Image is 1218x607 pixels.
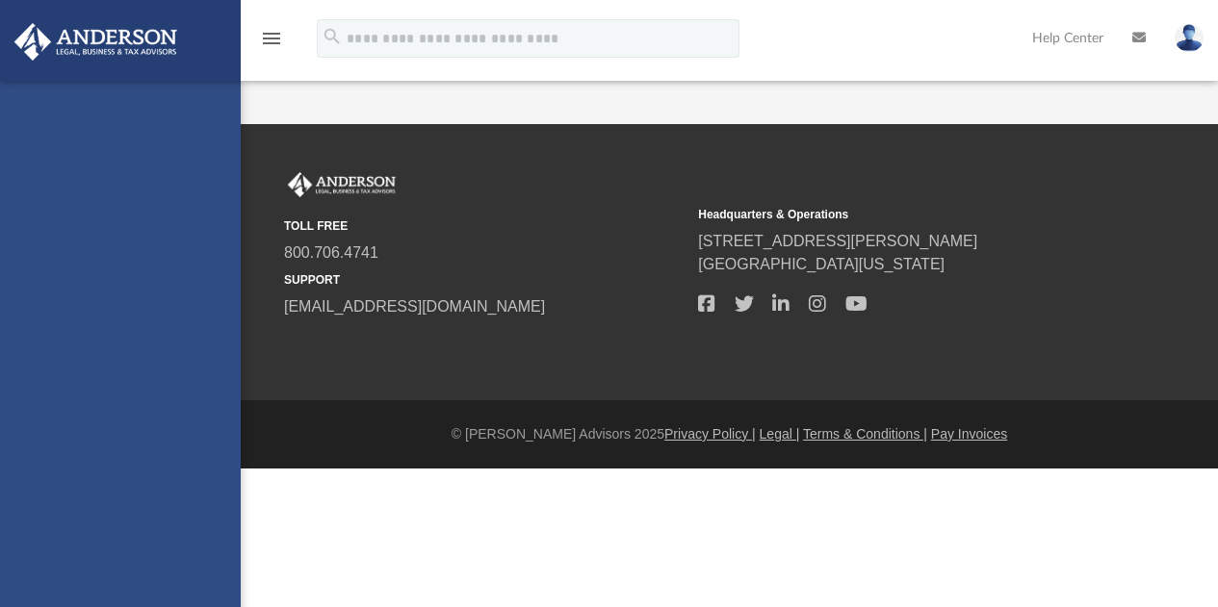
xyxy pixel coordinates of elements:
i: menu [260,27,283,50]
a: [STREET_ADDRESS][PERSON_NAME] [698,233,977,249]
a: menu [260,37,283,50]
a: [EMAIL_ADDRESS][DOMAIN_NAME] [284,298,545,315]
a: Legal | [760,426,800,442]
small: SUPPORT [284,271,685,289]
a: [GEOGRAPHIC_DATA][US_STATE] [698,256,945,272]
img: User Pic [1175,24,1204,52]
small: Headquarters & Operations [698,206,1099,223]
a: Pay Invoices [931,426,1007,442]
a: Terms & Conditions | [803,426,927,442]
img: Anderson Advisors Platinum Portal [284,172,400,197]
a: 800.706.4741 [284,244,378,261]
i: search [322,26,343,47]
a: Privacy Policy | [664,426,756,442]
img: Anderson Advisors Platinum Portal [9,23,183,61]
div: © [PERSON_NAME] Advisors 2025 [241,424,1218,444]
small: TOLL FREE [284,217,685,235]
